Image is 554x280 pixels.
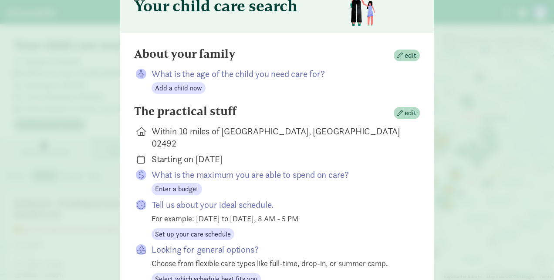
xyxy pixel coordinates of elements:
div: For example: [DATE] to [DATE], 8 AM - 5 PM [152,213,406,224]
h4: About your family [134,47,236,61]
button: Enter a budget [152,183,202,195]
button: Set up your care schedule [152,228,234,240]
button: edit [394,107,420,119]
button: Add a child now [152,82,206,94]
span: Set up your care schedule [155,229,231,240]
span: Enter a budget [155,184,199,194]
button: edit [394,50,420,62]
span: edit [405,50,416,61]
p: Looking for general options? [152,243,406,256]
p: Tell us about your ideal schedule. [152,199,406,211]
div: Choose from flexible care types like full-time, drop-in, or summer camp. [152,257,406,269]
div: Within 10 miles of [GEOGRAPHIC_DATA], [GEOGRAPHIC_DATA] 02492 [152,125,406,150]
h4: The practical stuff [134,104,236,118]
span: edit [405,108,416,118]
div: Starting on [DATE] [152,153,406,165]
p: What is the maximum you are able to spend on care? [152,169,406,181]
span: Add a child now [155,83,202,93]
p: What is the age of the child you need care for? [152,68,406,80]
